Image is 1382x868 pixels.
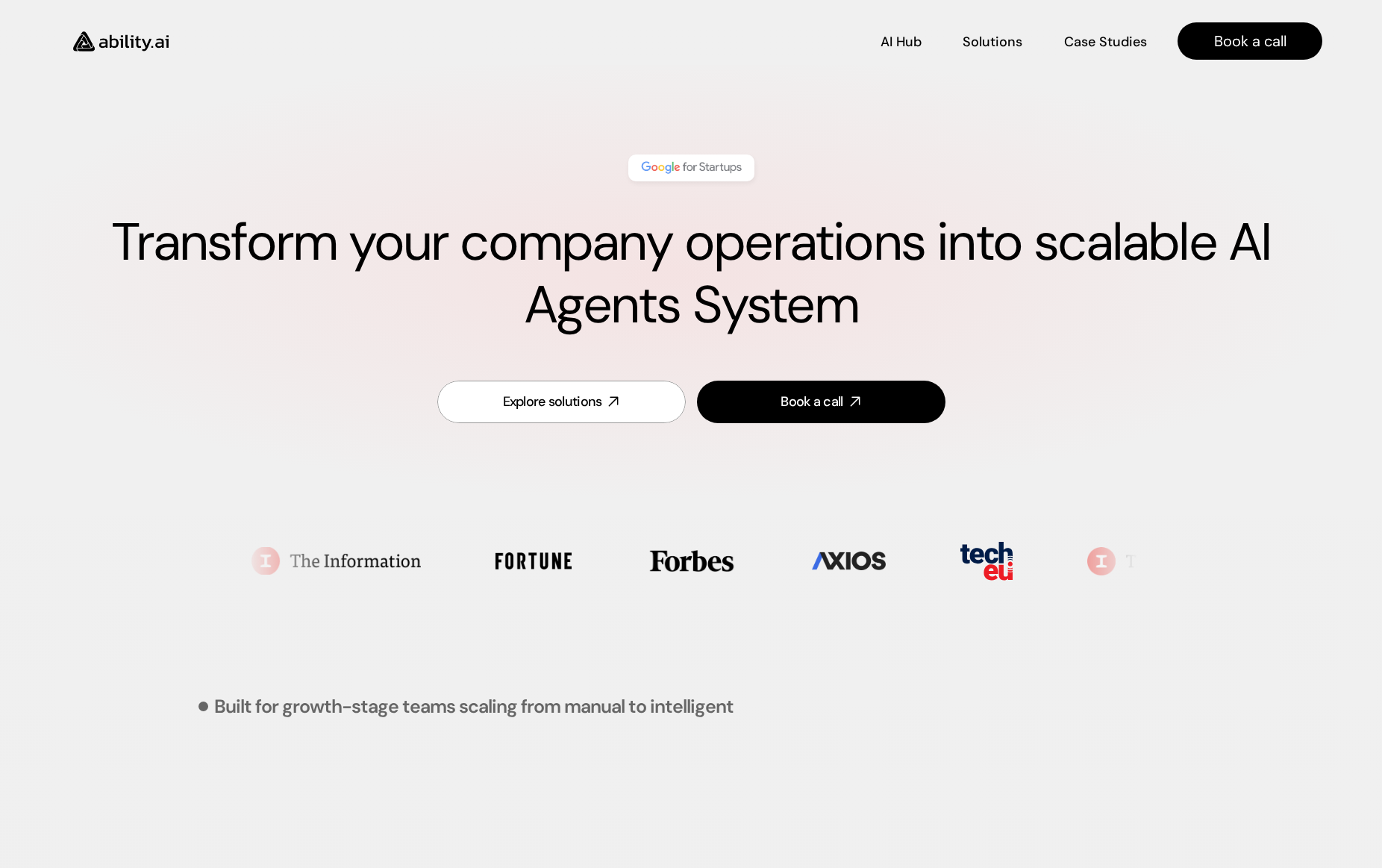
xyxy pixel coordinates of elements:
[1214,31,1286,51] p: Book a call
[781,393,842,411] div: Book a call
[1064,33,1147,51] p: Case Studies
[214,697,734,716] p: Built for growth-stage teams scaling from manual to intelligent
[963,33,1022,51] p: Solutions
[1063,28,1148,54] a: Case Studies
[190,22,1322,60] nav: Main navigation
[697,381,945,423] a: Book a call
[503,393,602,411] div: Explore solutions
[60,211,1322,337] h1: Transform your company operations into scalable AI Agents System
[963,28,1022,54] a: Solutions
[881,28,922,54] a: AI Hub
[881,33,922,51] p: AI Hub
[437,381,686,423] a: Explore solutions
[1178,22,1322,60] a: Book a call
